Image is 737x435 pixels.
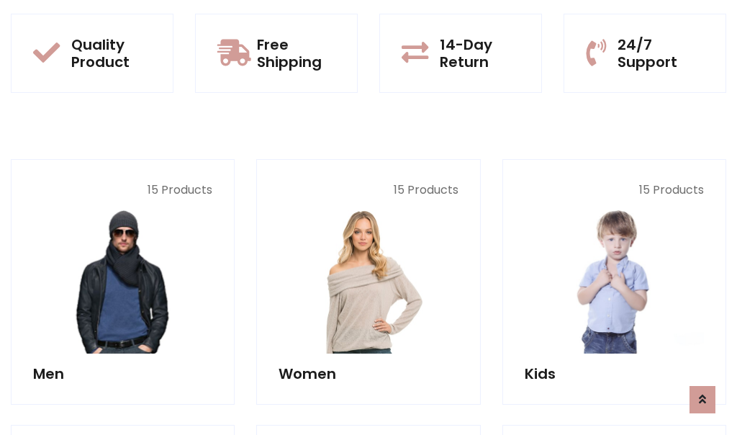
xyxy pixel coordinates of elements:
p: 15 Products [525,181,704,199]
p: 15 Products [279,181,458,199]
h5: Men [33,365,212,382]
h5: 14-Day Return [440,36,520,71]
h5: Women [279,365,458,382]
p: 15 Products [33,181,212,199]
h5: Quality Product [71,36,151,71]
h5: Kids [525,365,704,382]
h5: 24/7 Support [618,36,704,71]
h5: Free Shipping [257,36,335,71]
